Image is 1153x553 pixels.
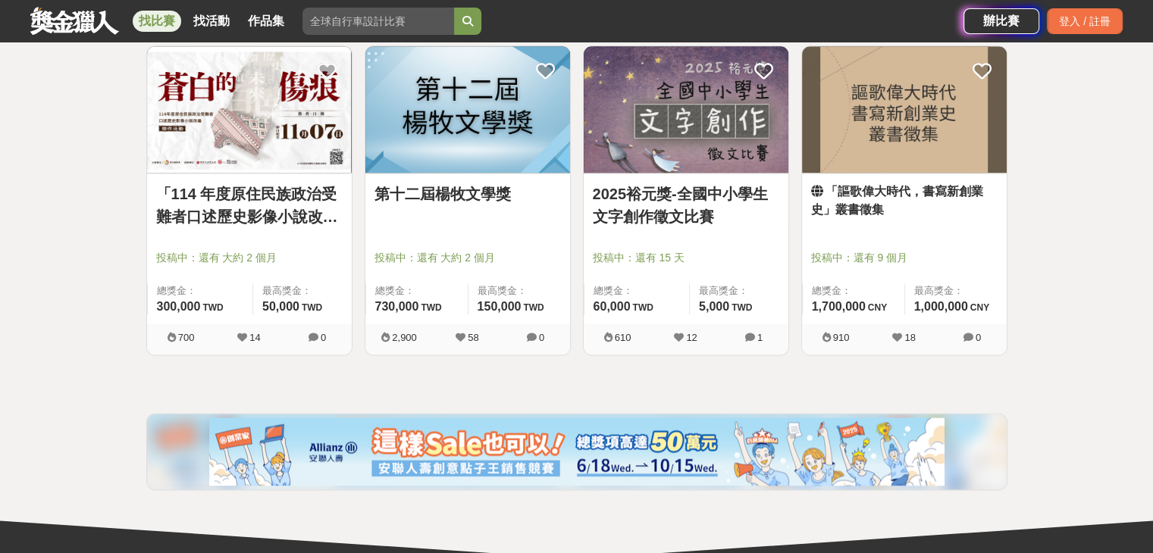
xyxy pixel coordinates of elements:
[812,283,895,298] span: 總獎金：
[539,332,544,343] span: 0
[686,332,697,343] span: 12
[478,283,561,298] span: 最高獎金：
[632,302,653,313] span: TWD
[594,300,631,313] span: 60,000
[963,8,1039,34] a: 辦比賽
[802,46,1007,173] a: Cover Image
[615,332,631,343] span: 610
[584,46,788,173] img: Cover Image
[157,283,243,298] span: 總獎金：
[904,332,915,343] span: 18
[302,302,322,313] span: TWD
[262,300,299,313] span: 50,000
[262,283,343,298] span: 最高獎金：
[374,183,561,205] a: 第十二屆楊牧文學獎
[321,332,326,343] span: 0
[421,302,441,313] span: TWD
[242,11,290,32] a: 作品集
[147,46,352,173] a: Cover Image
[392,332,417,343] span: 2,900
[375,283,459,298] span: 總獎金：
[209,417,945,486] img: cf4fb443-4ad2-4338-9fa3-b46b0bf5d316.png
[833,332,850,343] span: 910
[594,283,680,298] span: 總獎金：
[468,332,478,343] span: 58
[811,183,998,219] a: 「謳歌偉大時代，書寫新創業史」叢書徵集
[593,183,779,228] a: 2025裕元獎-全國中小學生文字創作徵文比賽
[584,46,788,173] a: Cover Image
[914,283,998,298] span: 最高獎金：
[147,46,352,173] img: Cover Image
[365,46,570,173] a: Cover Image
[732,302,752,313] span: TWD
[249,332,260,343] span: 14
[365,46,570,173] img: Cover Image
[156,250,343,266] span: 投稿中：還有 大約 2 個月
[178,332,195,343] span: 700
[156,183,343,228] a: 「114 年度原住民族政治受難者口述歷史影像小說改編」徵件活動
[202,302,223,313] span: TWD
[478,300,522,313] span: 150,000
[157,300,201,313] span: 300,000
[868,302,887,313] span: CNY
[133,11,181,32] a: 找比賽
[812,300,866,313] span: 1,700,000
[970,302,989,313] span: CNY
[187,11,236,32] a: 找活動
[802,46,1007,173] img: Cover Image
[976,332,981,343] span: 0
[375,300,419,313] span: 730,000
[914,300,968,313] span: 1,000,000
[374,250,561,266] span: 投稿中：還有 大約 2 個月
[302,8,454,35] input: 全球自行車設計比賽
[1047,8,1123,34] div: 登入 / 註冊
[523,302,544,313] span: TWD
[699,300,729,313] span: 5,000
[699,283,779,298] span: 最高獎金：
[811,250,998,266] span: 投稿中：還有 9 個月
[757,332,763,343] span: 1
[593,250,779,266] span: 投稿中：還有 15 天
